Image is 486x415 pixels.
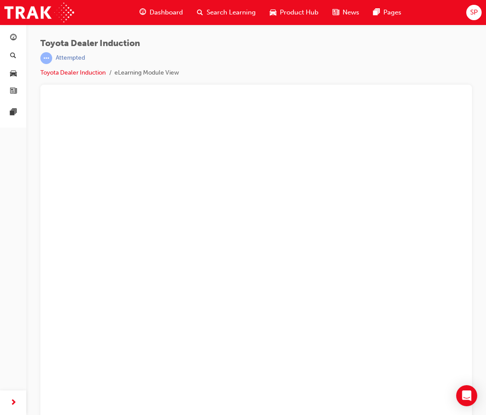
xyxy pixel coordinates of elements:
[270,7,276,18] span: car-icon
[10,109,17,117] span: pages-icon
[4,3,74,22] img: Trak
[150,7,183,18] span: Dashboard
[40,52,52,64] span: learningRecordVerb_ATTEMPT-icon
[325,4,366,21] a: news-iconNews
[383,7,401,18] span: Pages
[207,7,256,18] span: Search Learning
[263,4,325,21] a: car-iconProduct Hub
[10,397,17,408] span: next-icon
[343,7,359,18] span: News
[280,7,318,18] span: Product Hub
[10,70,17,78] span: car-icon
[366,4,408,21] a: pages-iconPages
[470,7,478,18] span: SP
[197,7,203,18] span: search-icon
[456,385,477,406] div: Open Intercom Messenger
[332,7,339,18] span: news-icon
[190,4,263,21] a: search-iconSearch Learning
[40,69,106,76] a: Toyota Dealer Induction
[466,5,482,20] button: SP
[56,54,85,62] div: Attempted
[132,4,190,21] a: guage-iconDashboard
[139,7,146,18] span: guage-icon
[40,39,179,49] span: Toyota Dealer Induction
[10,52,16,60] span: search-icon
[114,68,179,78] li: eLearning Module View
[373,7,380,18] span: pages-icon
[10,34,17,42] span: guage-icon
[10,88,17,96] span: news-icon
